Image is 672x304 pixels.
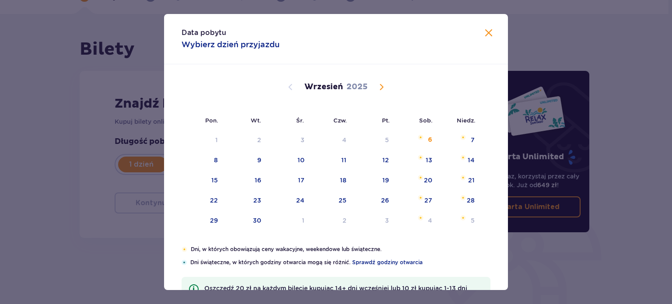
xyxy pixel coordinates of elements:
td: niedziela, 5 października 2025 [438,211,481,231]
td: wtorek, 9 września 2025 [224,151,267,170]
td: poniedziałek, 8 września 2025 [182,151,224,170]
div: 30 [253,216,261,225]
td: wtorek, 16 września 2025 [224,171,267,190]
small: Śr. [296,117,304,124]
div: 17 [298,176,304,185]
td: wtorek, 23 września 2025 [224,191,267,210]
td: niedziela, 21 września 2025 [438,171,481,190]
td: piątek, 19 września 2025 [353,171,395,190]
td: czwartek, 2 października 2025 [311,211,353,231]
div: 16 [255,176,261,185]
div: 11 [341,156,346,164]
small: Czw. [333,117,347,124]
td: piątek, 26 września 2025 [353,191,395,210]
div: 9 [257,156,261,164]
div: 8 [214,156,218,164]
td: sobota, 20 września 2025 [395,171,438,190]
td: niedziela, 14 września 2025 [438,151,481,170]
td: środa, 24 września 2025 [267,191,311,210]
div: 10 [297,156,304,164]
td: sobota, 6 września 2025 [395,131,438,150]
td: czwartek, 18 września 2025 [311,171,353,190]
td: wtorek, 30 września 2025 [224,211,267,231]
td: sobota, 4 października 2025 [395,211,438,231]
small: Wt. [251,117,261,124]
div: 3 [385,216,389,225]
div: 5 [385,136,389,144]
div: 2 [257,136,261,144]
div: 26 [381,196,389,205]
div: 20 [424,176,432,185]
td: Not available. wtorek, 2 września 2025 [224,131,267,150]
div: 22 [210,196,218,205]
td: poniedziałek, 15 września 2025 [182,171,224,190]
div: 3 [301,136,304,144]
td: sobota, 13 września 2025 [395,151,438,170]
div: 29 [210,216,218,225]
small: Pt. [382,117,390,124]
td: niedziela, 7 września 2025 [438,131,481,150]
div: 1 [215,136,218,144]
div: 4 [428,216,432,225]
p: Wrzesień [304,82,343,92]
div: Calendar [164,64,508,245]
td: piątek, 3 października 2025 [353,211,395,231]
td: czwartek, 25 września 2025 [311,191,353,210]
div: 18 [340,176,346,185]
small: Niedz. [457,117,476,124]
td: środa, 10 września 2025 [267,151,311,170]
td: Not available. piątek, 5 września 2025 [353,131,395,150]
td: sobota, 27 września 2025 [395,191,438,210]
div: 2 [343,216,346,225]
div: 15 [211,176,218,185]
td: poniedziałek, 29 września 2025 [182,211,224,231]
div: 6 [428,136,432,144]
div: 27 [424,196,432,205]
td: Not available. środa, 3 września 2025 [267,131,311,150]
td: środa, 1 października 2025 [267,211,311,231]
p: 2025 [346,82,367,92]
small: Sob. [419,117,433,124]
td: niedziela, 28 września 2025 [438,191,481,210]
td: środa, 17 września 2025 [267,171,311,190]
td: poniedziałek, 22 września 2025 [182,191,224,210]
div: 4 [342,136,346,144]
div: 19 [382,176,389,185]
td: piątek, 12 września 2025 [353,151,395,170]
div: 13 [426,156,432,164]
td: Not available. czwartek, 4 września 2025 [311,131,353,150]
small: Pon. [205,117,218,124]
div: 25 [339,196,346,205]
div: 12 [382,156,389,164]
div: 24 [296,196,304,205]
div: 23 [253,196,261,205]
td: czwartek, 11 września 2025 [311,151,353,170]
div: 1 [302,216,304,225]
td: Not available. poniedziałek, 1 września 2025 [182,131,224,150]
